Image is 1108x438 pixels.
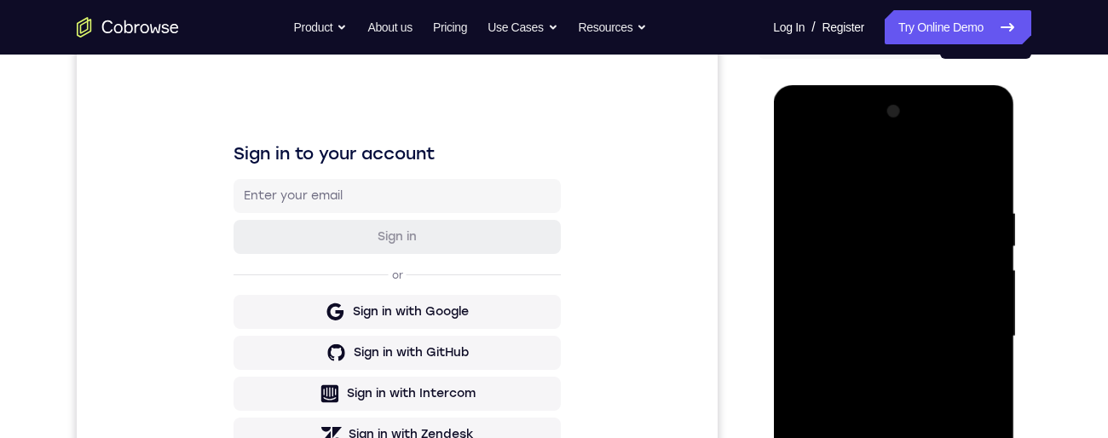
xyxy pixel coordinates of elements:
div: Sign in with Zendesk [272,401,397,418]
div: Sign in with Google [276,279,392,296]
button: Resources [579,10,648,44]
button: Sign in with GitHub [157,311,484,345]
input: Enter your email [167,163,474,180]
a: Pricing [433,10,467,44]
a: Register [822,10,864,44]
a: About us [367,10,412,44]
span: / [811,17,815,37]
a: Try Online Demo [885,10,1031,44]
button: Sign in with Intercom [157,352,484,386]
button: Sign in with Zendesk [157,393,484,427]
button: Use Cases [488,10,557,44]
div: Sign in with GitHub [277,320,392,337]
a: Log In [773,10,805,44]
button: Sign in [157,195,484,229]
button: Product [294,10,348,44]
a: Go to the home page [77,17,179,37]
h1: Sign in to your account [157,117,484,141]
p: or [312,244,330,257]
button: Sign in with Google [157,270,484,304]
div: Sign in with Intercom [270,360,399,377]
